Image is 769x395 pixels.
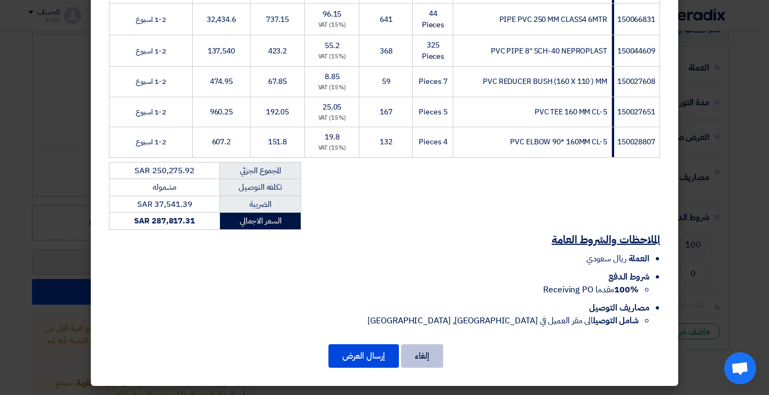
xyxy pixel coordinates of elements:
[309,83,355,92] div: (15%) VAT
[220,179,301,196] td: تكلفه التوصيل
[210,106,233,118] span: 960.25
[137,198,192,210] span: SAR 37,541.39
[134,215,195,227] strong: SAR 287,817.31
[109,314,639,327] li: الى مقر العميل في [GEOGRAPHIC_DATA], [GEOGRAPHIC_DATA]
[611,97,660,127] td: 150027651
[611,4,660,35] td: 150066831
[724,352,756,384] div: Open chat
[153,181,176,193] span: مشموله
[499,14,607,25] span: PIPE PVC 250 MM CLASS4 6MTR
[535,106,607,118] span: PVC TEE 160 MM CL-5
[109,162,220,179] td: SAR 250,275.92
[382,76,390,87] span: 59
[220,196,301,213] td: الضريبة
[611,67,660,97] td: 150027608
[136,136,166,148] span: 1-2 اسبوع
[401,344,443,368] button: إلغاء
[268,76,287,87] span: 67.85
[136,14,166,25] span: 1-2 اسبوع
[325,131,340,143] span: 19.8
[309,114,355,123] div: (15%) VAT
[611,35,660,67] td: 150044609
[483,76,607,87] span: PVC REDUCER BUSH (160 X 110 ) MM
[608,270,649,283] span: شروط الدفع
[207,14,236,25] span: 32,434.6
[323,102,342,113] span: 25.05
[325,71,340,82] span: 8.85
[328,344,399,368] button: إرسال العرض
[309,52,355,61] div: (15%) VAT
[323,9,342,20] span: 96.15
[543,283,639,296] span: مقدما Receiving PO
[593,314,639,327] strong: شامل التوصيل
[136,76,166,87] span: 1-2 اسبوع
[589,301,649,314] span: مصاريف التوصيل
[309,144,355,153] div: (15%) VAT
[136,45,166,57] span: 1-2 اسبوع
[309,21,355,30] div: (15%) VAT
[419,106,447,118] span: 5 Pieces
[220,213,301,230] td: السعر الاجمالي
[422,40,444,62] span: 325 Pieces
[491,45,607,57] span: PVC PIPE 8'' SCH-40 NEPROPLAST
[380,106,393,118] span: 167
[611,127,660,158] td: 150028807
[266,14,289,25] span: 737.15
[220,162,301,179] td: المجموع الجزئي
[210,76,233,87] span: 474.95
[614,283,639,296] strong: 100%
[268,45,287,57] span: 423.2
[422,8,444,30] span: 44 Pieces
[208,45,235,57] span: 137,540
[268,136,287,148] span: 151.8
[419,76,447,87] span: 7 Pieces
[380,136,393,148] span: 132
[325,40,340,51] span: 55.2
[380,14,393,25] span: 641
[266,106,289,118] span: 192.05
[419,136,447,148] span: 4 Pieces
[510,136,607,148] span: PVC ELBOW 90* 160MM CL-5
[136,106,166,118] span: 1-2 اسبوع
[552,231,660,247] u: الملاحظات والشروط العامة
[629,252,649,265] span: العملة
[380,45,393,57] span: 368
[212,136,231,148] span: 607.2
[586,252,626,265] span: ريال سعودي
